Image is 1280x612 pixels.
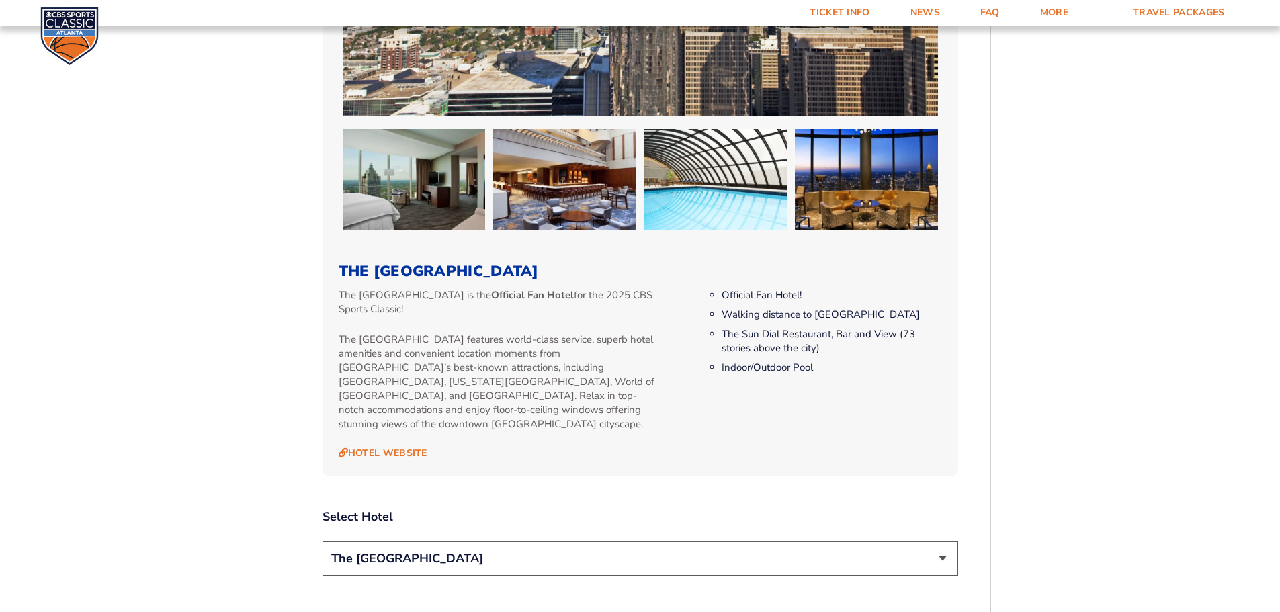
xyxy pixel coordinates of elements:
img: The Westin Peachtree Plaza Atlanta [493,129,636,230]
a: Hotel Website [339,447,427,460]
img: CBS Sports Classic [40,7,99,65]
img: The Westin Peachtree Plaza Atlanta [644,129,787,230]
strong: Official Fan Hotel [491,288,574,302]
li: Official Fan Hotel! [722,288,941,302]
label: Select Hotel [323,509,958,525]
li: Indoor/Outdoor Pool [722,361,941,375]
h3: The [GEOGRAPHIC_DATA] [339,263,942,280]
li: Walking distance to [GEOGRAPHIC_DATA] [722,308,941,322]
img: The Westin Peachtree Plaza Atlanta [343,129,486,230]
li: The Sun Dial Restaurant, Bar and View (73 stories above the city) [722,327,941,355]
p: The [GEOGRAPHIC_DATA] features world-class service, superb hotel amenities and convenient locatio... [339,333,660,431]
img: The Westin Peachtree Plaza Atlanta [795,129,938,230]
p: The [GEOGRAPHIC_DATA] is the for the 2025 CBS Sports Classic! [339,288,660,316]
